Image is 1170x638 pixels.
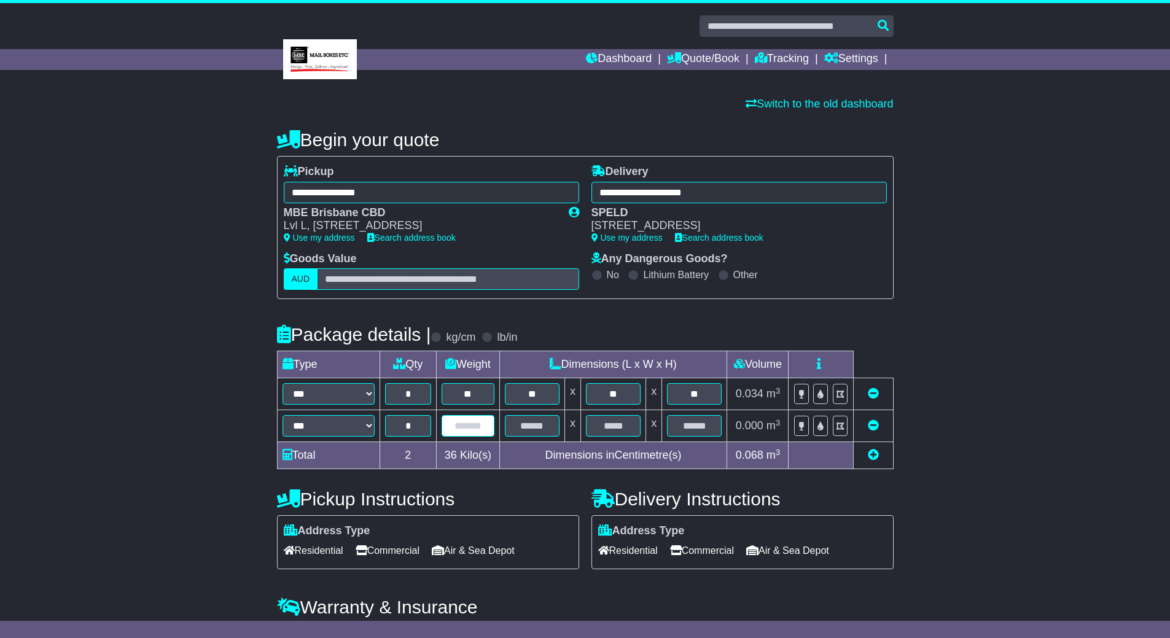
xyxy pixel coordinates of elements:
a: Use my address [591,233,663,243]
h4: Warranty & Insurance [277,597,894,617]
a: Remove this item [868,387,879,400]
sup: 3 [776,386,781,395]
a: Add new item [868,449,879,461]
a: Quote/Book [667,49,739,70]
div: [STREET_ADDRESS] [591,219,875,233]
td: 2 [380,442,437,469]
a: Remove this item [868,419,879,432]
h4: Begin your quote [277,130,894,150]
a: Switch to the old dashboard [746,98,893,110]
span: Air & Sea Depot [432,541,515,560]
span: 0.034 [736,387,763,400]
label: Pickup [284,165,334,179]
td: Qty [380,351,437,378]
span: Commercial [670,541,734,560]
a: Settings [824,49,878,70]
div: SPELD [591,206,875,220]
td: x [564,410,580,442]
td: Type [277,351,380,378]
td: Dimensions in Centimetre(s) [499,442,727,469]
td: Kilo(s) [437,442,500,469]
label: No [607,269,619,281]
sup: 3 [776,418,781,427]
span: Residential [598,541,658,560]
td: Dimensions (L x W x H) [499,351,727,378]
td: x [646,410,662,442]
span: Commercial [356,541,419,560]
span: 36 [445,449,457,461]
img: MBE Brisbane CBD [283,39,357,79]
label: Address Type [598,524,685,538]
td: x [564,378,580,410]
a: Tracking [755,49,809,70]
td: Volume [727,351,789,378]
sup: 3 [776,448,781,457]
a: Search address book [675,233,763,243]
span: m [766,387,781,400]
label: Address Type [284,524,370,538]
span: m [766,449,781,461]
div: Lvl L, [STREET_ADDRESS] [284,219,556,233]
span: 0.068 [736,449,763,461]
span: Air & Sea Depot [746,541,829,560]
label: Lithium Battery [643,269,709,281]
label: Any Dangerous Goods? [591,252,728,266]
h4: Package details | [277,324,431,344]
label: Other [733,269,758,281]
a: Dashboard [586,49,652,70]
h4: Delivery Instructions [591,489,894,509]
td: x [646,378,662,410]
a: Search address book [367,233,456,243]
label: AUD [284,268,318,290]
label: lb/in [497,331,517,344]
label: Goods Value [284,252,357,266]
td: Weight [437,351,500,378]
td: Total [277,442,380,469]
a: Use my address [284,233,355,243]
h4: Pickup Instructions [277,489,579,509]
span: Residential [284,541,343,560]
span: 0.000 [736,419,763,432]
div: MBE Brisbane CBD [284,206,556,220]
label: kg/cm [446,331,475,344]
span: m [766,419,781,432]
label: Delivery [591,165,649,179]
